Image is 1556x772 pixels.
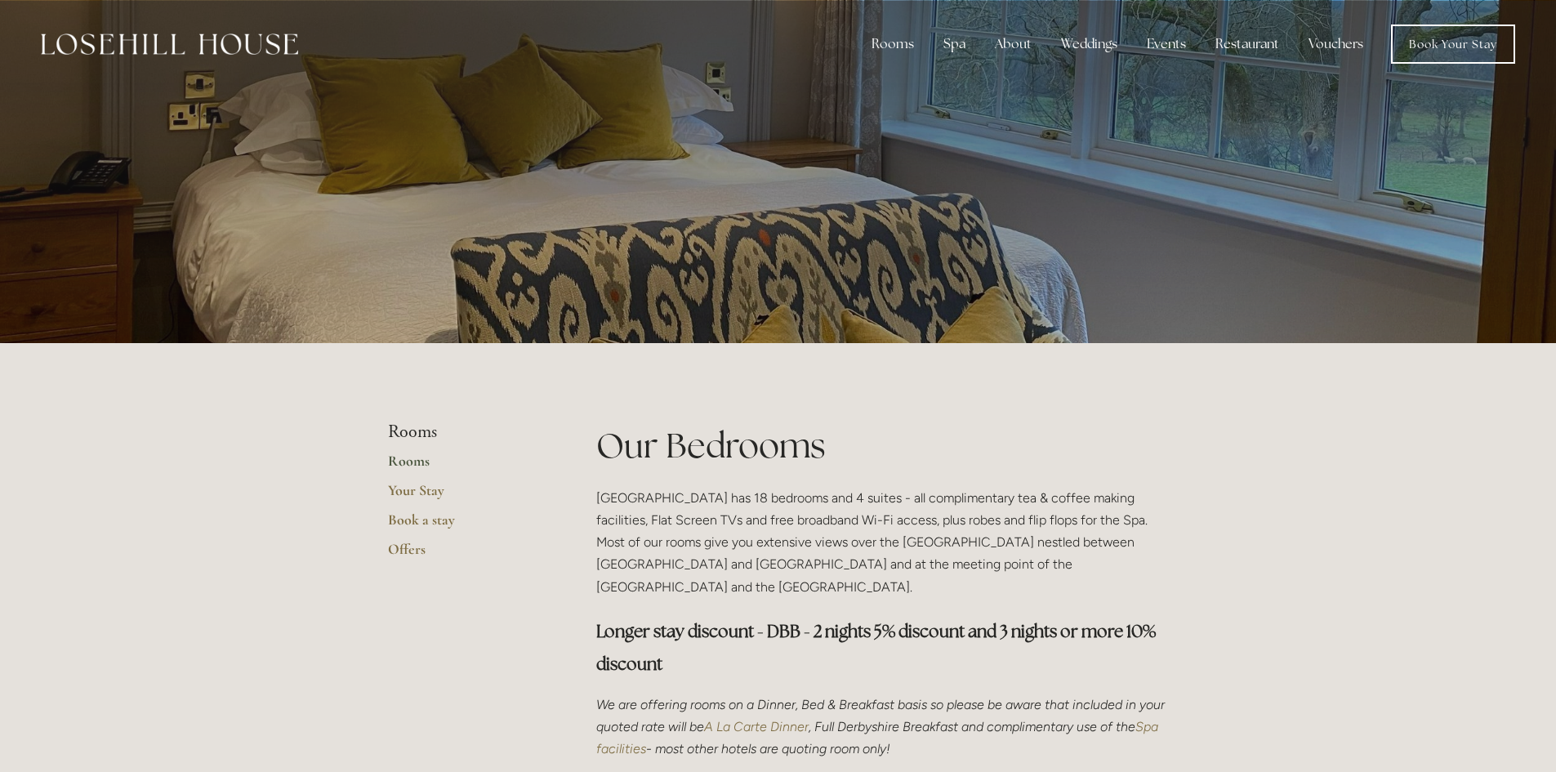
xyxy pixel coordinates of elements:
[388,540,544,569] a: Offers
[388,481,544,511] a: Your Stay
[388,452,544,481] a: Rooms
[596,697,1168,734] em: We are offering rooms on a Dinner, Bed & Breakfast basis so please be aware that included in your...
[704,719,809,734] a: A La Carte Dinner
[1391,25,1515,64] a: Book Your Stay
[809,719,1135,734] em: , Full Derbyshire Breakfast and complimentary use of the
[930,28,979,60] div: Spa
[596,487,1169,598] p: [GEOGRAPHIC_DATA] has 18 bedrooms and 4 suites - all complimentary tea & coffee making facilities...
[596,422,1169,470] h1: Our Bedrooms
[596,620,1159,675] strong: Longer stay discount - DBB - 2 nights 5% discount and 3 nights or more 10% discount
[1048,28,1130,60] div: Weddings
[646,741,890,756] em: - most other hotels are quoting room only!
[1295,28,1376,60] a: Vouchers
[41,33,298,55] img: Losehill House
[982,28,1045,60] div: About
[388,511,544,540] a: Book a stay
[388,422,544,443] li: Rooms
[858,28,927,60] div: Rooms
[1202,28,1292,60] div: Restaurant
[1134,28,1199,60] div: Events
